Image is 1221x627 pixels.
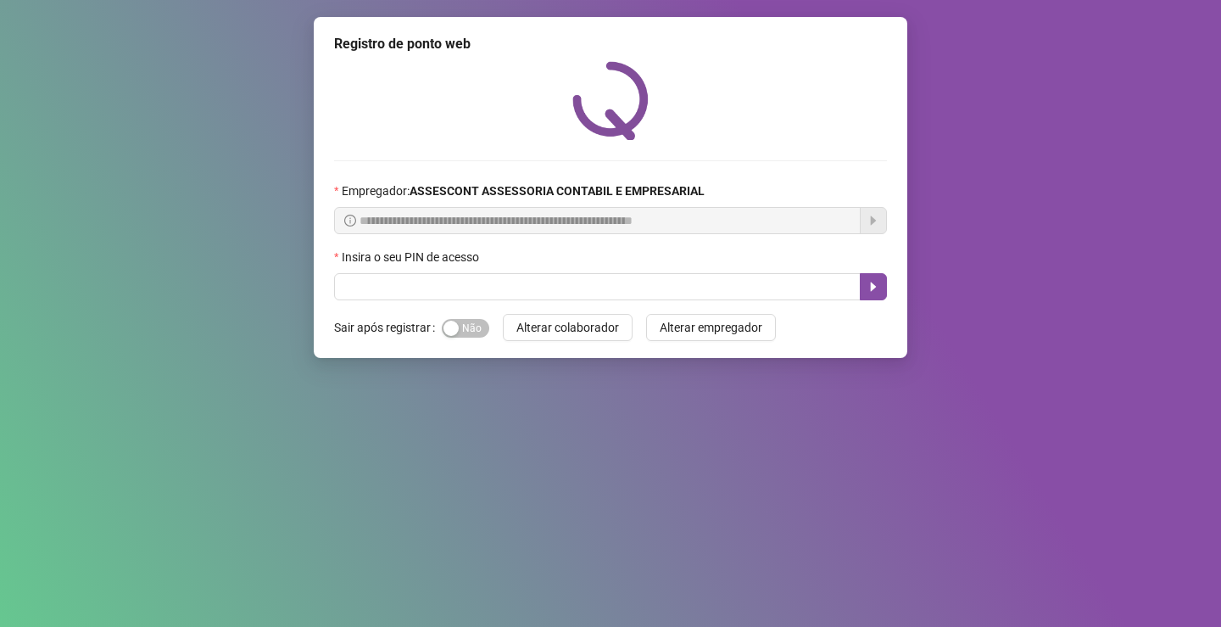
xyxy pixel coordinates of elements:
[646,314,776,341] button: Alterar empregador
[334,314,442,341] label: Sair após registrar
[867,280,880,294] span: caret-right
[344,215,356,227] span: info-circle
[660,318,762,337] span: Alterar empregador
[410,184,705,198] strong: ASSESCONT ASSESSORIA CONTABIL E EMPRESARIAL
[503,314,633,341] button: Alterar colaborador
[334,34,887,54] div: Registro de ponto web
[572,61,649,140] img: QRPoint
[342,182,705,200] span: Empregador :
[334,248,490,266] label: Insira o seu PIN de acesso
[516,318,619,337] span: Alterar colaborador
